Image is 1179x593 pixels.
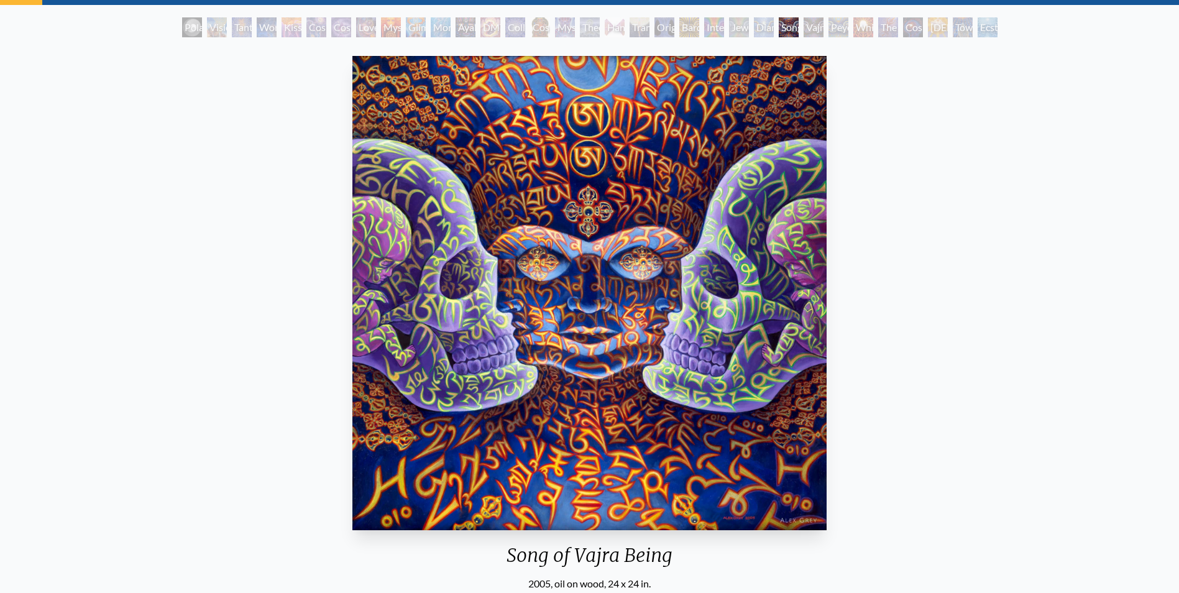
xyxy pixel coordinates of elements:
div: White Light [853,17,873,37]
div: Love is a Cosmic Force [356,17,376,37]
div: Original Face [654,17,674,37]
div: Song of Vajra Being [347,544,832,576]
div: Kiss of the [MEDICAL_DATA] [282,17,301,37]
div: Cosmic Consciousness [903,17,923,37]
div: Glimpsing the Empyrean [406,17,426,37]
div: 2005, oil on wood, 24 x 24 in. [347,576,832,591]
div: Mystic Eye [555,17,575,37]
div: Cosmic [DEMOGRAPHIC_DATA] [530,17,550,37]
div: Toward the One [953,17,973,37]
div: Visionary Origin of Language [207,17,227,37]
div: Collective Vision [505,17,525,37]
div: Cosmic Artist [331,17,351,37]
div: Polar Unity Spiral [182,17,202,37]
div: Theologue [580,17,600,37]
div: Hands that See [605,17,625,37]
div: [DEMOGRAPHIC_DATA] [928,17,948,37]
div: DMT - The Spirit Molecule [480,17,500,37]
img: Song-of-Vajra-Being-2005-Alex-Grey-watermarked.jpg [352,56,827,530]
div: Monochord [431,17,451,37]
div: Vajra Being [804,17,823,37]
div: The Great Turn [878,17,898,37]
div: Jewel Being [729,17,749,37]
div: Interbeing [704,17,724,37]
div: Ecstasy [978,17,998,37]
div: Mysteriosa 2 [381,17,401,37]
div: Transfiguration [630,17,649,37]
div: Ayahuasca Visitation [456,17,475,37]
div: Wonder [257,17,277,37]
div: Tantra [232,17,252,37]
div: Peyote Being [828,17,848,37]
div: Diamond Being [754,17,774,37]
div: Song of Vajra Being [779,17,799,37]
div: Bardo Being [679,17,699,37]
div: Cosmic Creativity [306,17,326,37]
